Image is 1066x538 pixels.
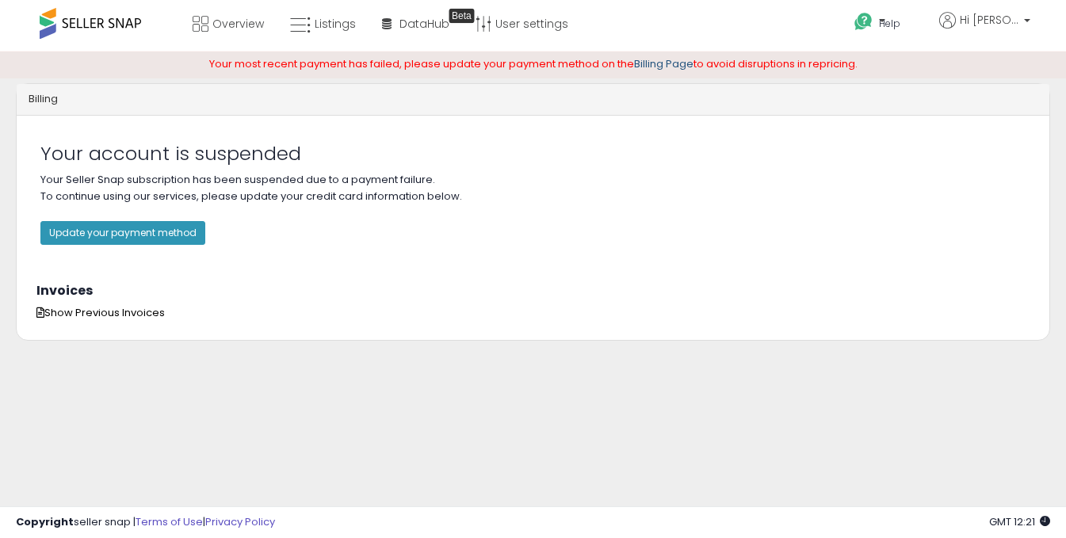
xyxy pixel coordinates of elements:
i: Get Help [854,12,873,32]
span: Show Previous Invoices [36,305,165,320]
span: Overview [212,16,264,32]
div: Billing [17,84,1049,116]
span: Listings [315,16,356,32]
button: Update your payment method [40,221,205,245]
a: Terms of Use [136,514,203,529]
h3: Invoices [36,284,1030,298]
span: Your most recent payment has failed, please update your payment method on the to avoid disruption... [209,56,858,71]
div: Tooltip anchor [448,8,476,24]
a: Privacy Policy [205,514,275,529]
strong: Copyright [16,514,74,529]
span: Help [879,17,900,30]
span: Hi [PERSON_NAME] [960,12,1019,28]
a: Hi [PERSON_NAME] [939,12,1030,48]
span: 2025-08-18 12:21 GMT [989,514,1050,529]
h2: Your account is suspended [40,143,1026,164]
div: seller snap | | [16,515,275,530]
p: Your Seller Snap subscription has been suspended due to a payment failure. To continue using our ... [40,172,1026,261]
span: DataHub [399,16,449,32]
a: Billing Page [634,56,693,71]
